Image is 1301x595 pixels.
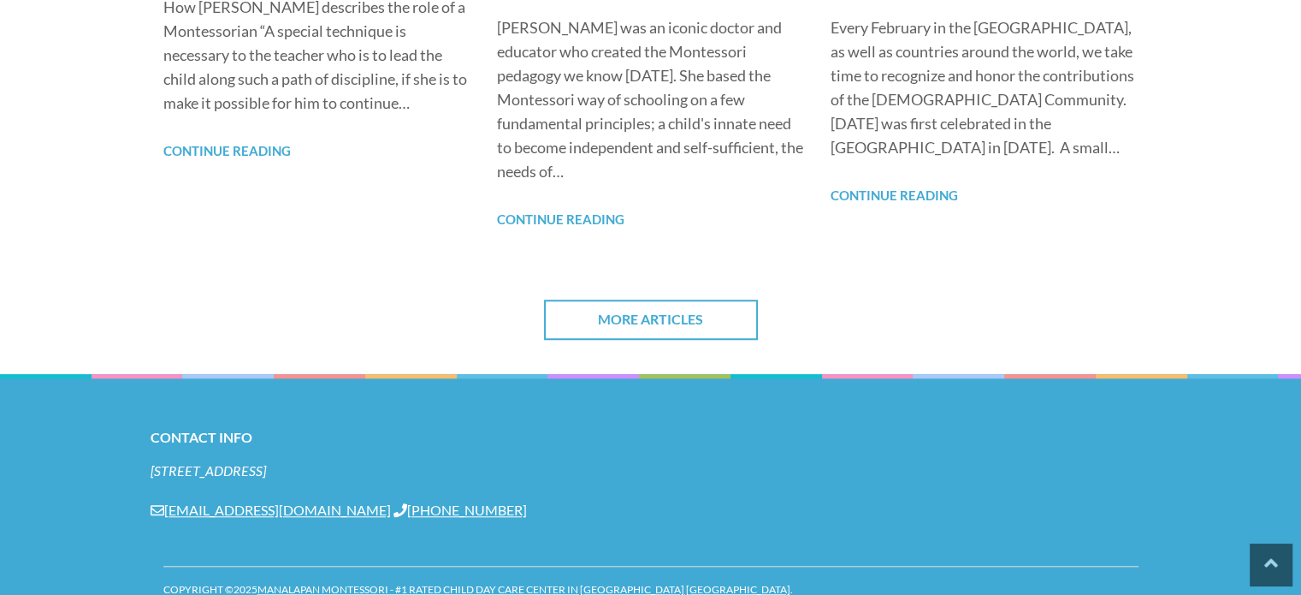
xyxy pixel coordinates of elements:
[393,502,527,518] a: [PHONE_NUMBER]
[830,15,1138,159] p: Every February in the [GEOGRAPHIC_DATA], as well as countries around the world, we take time to r...
[151,425,1151,449] h2: Contact Info
[830,187,957,203] a: Continue Reading
[496,15,804,183] p: [PERSON_NAME] was an iconic doctor and educator who created the Montessori pedagogy we know [DATE...
[151,502,391,518] a: [EMAIL_ADDRESS][DOMAIN_NAME]
[151,461,1151,480] address: [STREET_ADDRESS]
[544,300,758,340] a: More Articles
[496,211,624,227] a: Continue Reading
[163,143,291,158] a: Continue Reading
